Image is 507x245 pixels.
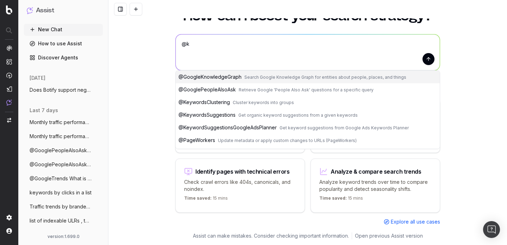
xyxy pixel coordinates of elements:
div: Identify pages with technical errors [195,169,290,174]
button: Monthly traffic performance across devic [24,117,103,128]
h1: Assist [36,6,54,15]
button: @GoogleKnowledgeGraphSearch Google Knowledge Graph for entities about people, places, and things [176,71,440,83]
button: @KeywordSuggestionsGoogleAdsPlannerGet keyword suggestions from Google Ads Keywords Planner [176,121,440,134]
div: version: 1.699.0 [27,234,100,239]
a: How to use Assist [24,38,103,49]
div: Open Intercom Messenger [483,221,500,238]
span: @ GoogleKnowledgeGraph [179,74,242,80]
p: Assist can make mistakes. Consider checking important information. [193,232,349,239]
span: @GoogleTrends What is currently trending [30,175,92,182]
span: @ PageWorkers [179,137,215,143]
span: Explore all use cases [391,218,440,225]
button: @GoogleTrends What is currently trending [24,173,103,184]
span: @ GooglePeopleAlsoAsk [179,86,236,92]
img: Activation [6,72,12,78]
span: keywords by clicks in a list [30,189,92,196]
button: @GooglePeopleAlsoAskRetrieve Google 'People Also Ask' questions for a specific query [176,83,440,96]
button: @GooglePeopleAlsoAsk What are the 'Peopl [24,159,103,170]
p: 15 mins [184,195,228,204]
button: Does Botify support negative regex [24,84,103,96]
img: Switch project [7,118,11,123]
img: My account [6,228,12,234]
img: Assist [27,7,33,14]
a: Open previous Assist version [355,232,423,239]
a: Explore all use cases [384,218,440,225]
img: Setting [6,215,12,220]
span: Time saved: [319,195,347,201]
span: [DATE] [30,75,45,82]
button: @PageWorkersUpdate metadata or apply custom changes to URLs (PageWorkers) [176,134,440,147]
img: Intelligence [6,59,12,65]
span: Search Google Knowledge Graph for entities about people, places, and things [244,75,406,80]
span: Does Botify support negative regex [30,86,92,94]
span: Get keyword suggestions from Google Ads Keywords Planner [280,125,409,130]
button: @KeywordsClusteringCluster keywords into groups [176,96,440,109]
span: Monthly traffic performance across devic [30,133,92,140]
span: Cluster keywords into groups [233,100,294,105]
p: 15 mins [319,195,363,204]
span: @ KeywordSuggestionsGoogleAdsPlanner [179,124,277,130]
span: last 7 days [30,107,58,114]
span: list of indexable ULRs , top10 by device [30,217,92,224]
span: Update metadata or apply custom changes to URLs (PageWorkers) [218,138,357,143]
button: list of indexable ULRs , top10 by device [24,215,103,226]
p: Check crawl errors like 404s, canonicals, and noindex. [184,179,296,193]
span: Traffic trends by branded vs non branded [30,203,92,210]
span: @ KeywordsClustering [179,99,230,105]
button: Assist [27,6,100,15]
span: @ KeywordsSuggestions [179,112,236,118]
button: @KeywordsSuggestionsGet organic keyword suggestions from a given keywords [176,109,440,121]
span: @GooglePeopleAlsoAsk What are the 'Peopl [30,147,92,154]
button: New Chat [24,24,103,35]
p: Analyze keyword trends over time to compare popularity and detect seasonality shifts. [319,179,431,193]
img: Assist [6,99,12,105]
button: @UrlKeywordsGet keywords from a given URL (Google Search Console) [176,147,440,159]
div: Analyze & compare search trends [331,169,421,174]
span: Monthly traffic performance across devic [30,119,92,126]
a: Discover Agents [24,52,103,63]
img: Studio [6,86,12,92]
button: @GoogleSearch What are the main SERP fea [24,229,103,240]
button: @GooglePeopleAlsoAsk What are the 'Peopl [24,145,103,156]
button: keywords by clicks in a list [24,187,103,198]
span: Retrieve Google 'People Also Ask' questions for a specific query [239,87,374,92]
span: Time saved: [184,195,212,201]
span: Get organic keyword suggestions from a given keywords [238,112,358,118]
button: Monthly traffic performance across devic [24,131,103,142]
textarea: @k [176,34,440,70]
span: @GooglePeopleAlsoAsk What are the 'Peopl [30,161,92,168]
button: Traffic trends by branded vs non branded [24,201,103,212]
img: Botify logo [6,5,12,14]
img: Analytics [6,45,12,51]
